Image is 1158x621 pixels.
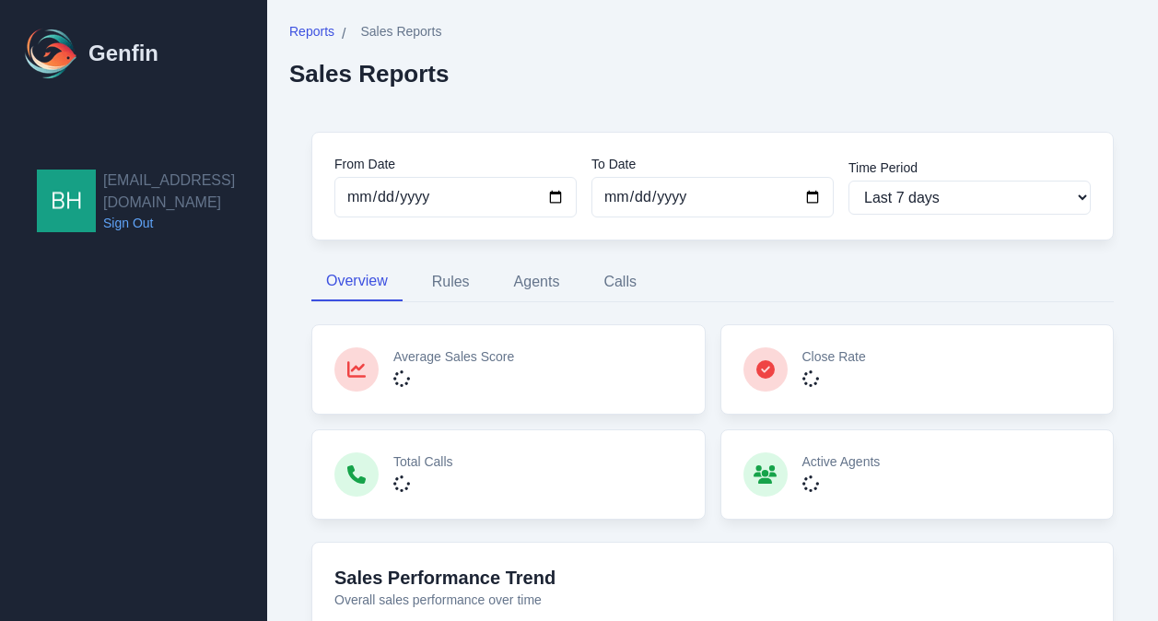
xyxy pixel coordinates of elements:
[802,347,866,366] p: Close Rate
[37,170,96,232] img: bhackett@aadirect.com
[334,591,1091,609] p: Overall sales performance over time
[103,214,267,232] a: Sign Out
[589,263,651,301] button: Calls
[88,39,158,68] h1: Genfin
[360,22,441,41] span: Sales Reports
[417,263,485,301] button: Rules
[289,22,334,41] span: Reports
[393,452,453,471] p: Total Calls
[334,565,1091,591] h3: Sales Performance Trend
[289,60,449,88] h2: Sales Reports
[393,347,514,366] p: Average Sales Score
[802,452,881,471] p: Active Agents
[289,22,334,45] a: Reports
[591,155,834,173] label: To Date
[499,263,575,301] button: Agents
[342,23,345,45] span: /
[848,158,1091,177] label: Time Period
[334,155,577,173] label: From Date
[311,263,403,301] button: Overview
[103,170,267,214] h2: [EMAIL_ADDRESS][DOMAIN_NAME]
[22,24,81,83] img: Logo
